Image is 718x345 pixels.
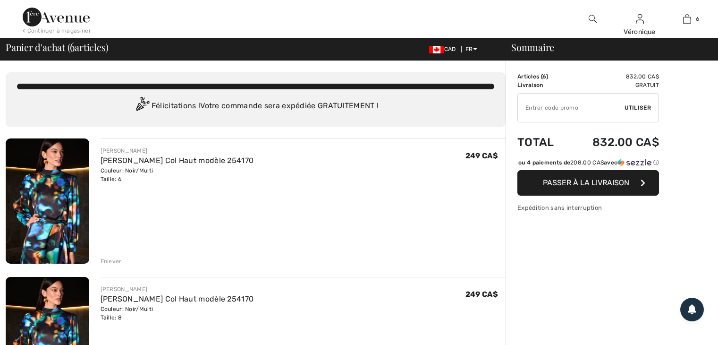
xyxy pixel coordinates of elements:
span: 249 CA$ [465,151,498,160]
img: Canadian Dollar [429,46,444,53]
img: recherche [589,13,597,25]
span: 208.00 CA$ [570,159,604,166]
div: [PERSON_NAME] [101,147,254,155]
span: 6 [696,15,699,23]
a: Se connecter [636,14,644,23]
img: Robe Portefeuille Col Haut modèle 254170 [6,138,89,264]
div: Enlever [101,257,122,266]
div: [PERSON_NAME] [101,285,254,293]
input: Code promo [518,94,625,122]
a: [PERSON_NAME] Col Haut modèle 254170 [101,156,254,165]
span: CAD [429,46,460,52]
td: 832.00 CA$ [567,126,659,158]
span: 6 [542,73,546,80]
td: Total [517,126,567,158]
div: Expédition sans interruption [517,203,659,212]
div: Sommaire [500,43,712,52]
div: Félicitations ! Votre commande sera expédiée GRATUITEMENT ! [17,97,494,116]
a: [PERSON_NAME] Col Haut modèle 254170 [101,294,254,303]
button: Passer à la livraison [517,170,659,196]
span: 6 [70,40,75,52]
div: Couleur: Noir/Multi Taille: 6 [101,166,254,183]
img: Congratulation2.svg [133,97,152,116]
span: Utiliser [625,103,651,112]
td: Livraison [517,81,567,89]
td: Articles ( ) [517,72,567,81]
div: ou 4 paiements de208.00 CA$avecSezzle Cliquez pour en savoir plus sur Sezzle [517,158,659,170]
span: Panier d'achat ( articles) [6,43,108,52]
span: Passer à la livraison [543,178,629,187]
td: 832.00 CA$ [567,72,659,81]
div: < Continuer à magasiner [23,26,91,35]
td: Gratuit [567,81,659,89]
span: 249 CA$ [465,290,498,299]
img: Sezzle [617,158,651,167]
img: Mes infos [636,13,644,25]
div: ou 4 paiements de avec [518,158,659,167]
span: FR [465,46,477,52]
img: 1ère Avenue [23,8,90,26]
img: Mon panier [683,13,691,25]
div: Véronique [617,27,663,37]
div: Couleur: Noir/Multi Taille: 8 [101,305,254,322]
a: 6 [664,13,710,25]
